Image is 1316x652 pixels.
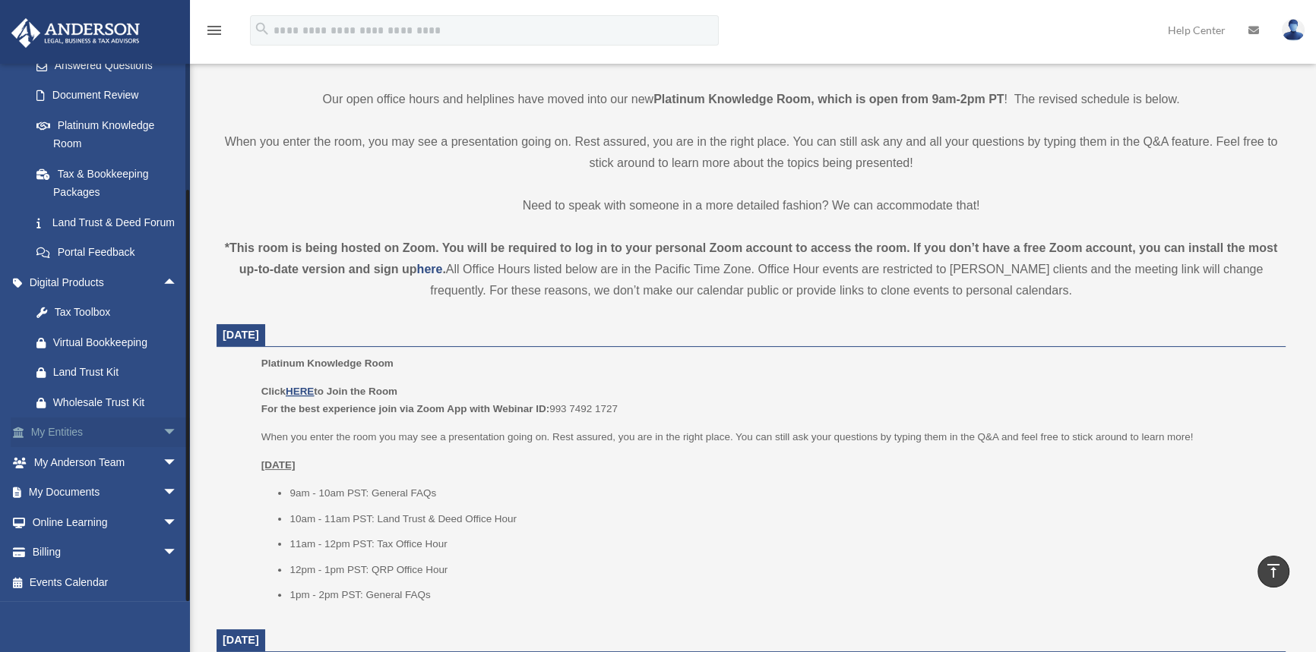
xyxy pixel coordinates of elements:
li: 1pm - 2pm PST: General FAQs [289,586,1275,604]
strong: Platinum Knowledge Room, which is open from 9am-2pm PT [653,93,1004,106]
a: Billingarrow_drop_down [11,537,201,568]
a: Events Calendar [11,567,201,597]
a: My Entitiesarrow_drop_down [11,417,201,448]
span: arrow_drop_down [163,447,193,478]
div: Land Trust Kit [53,363,182,382]
span: arrow_drop_down [163,417,193,449]
a: Tax & Bookkeeping Packages [21,159,201,207]
a: Land Trust & Deed Forum [21,207,201,238]
div: Wholesale Trust Kit [53,393,182,412]
li: 10am - 11am PST: Land Trust & Deed Office Hour [289,510,1275,528]
p: When you enter the room, you may see a presentation going on. Rest assured, you are in the right ... [217,131,1286,174]
strong: . [442,263,445,276]
span: arrow_drop_down [163,477,193,509]
i: vertical_align_top [1264,562,1283,580]
img: Anderson Advisors Platinum Portal [7,18,144,48]
a: here [417,263,443,276]
p: 993 7492 1727 [261,383,1275,418]
span: arrow_drop_down [163,507,193,538]
img: User Pic [1282,19,1305,41]
i: menu [205,21,223,39]
li: 9am - 10am PST: General FAQs [289,484,1275,502]
a: vertical_align_top [1257,556,1289,587]
a: Platinum Knowledge Room [21,110,193,159]
strong: *This room is being hosted on Zoom. You will be required to log in to your personal Zoom account ... [225,241,1277,276]
p: Need to speak with someone in a more detailed fashion? We can accommodate that! [217,195,1286,216]
a: Tax Toolbox [21,298,201,328]
a: menu [205,27,223,39]
a: Digital Productsarrow_drop_up [11,267,201,298]
a: My Documentsarrow_drop_down [11,477,201,508]
a: Portal Feedback [21,238,201,268]
div: Tax Toolbox [53,303,182,322]
span: [DATE] [223,329,259,341]
span: Platinum Knowledge Room [261,357,394,369]
a: Document Review [21,80,201,111]
a: Online Learningarrow_drop_down [11,507,201,537]
span: arrow_drop_up [163,267,193,298]
p: Our open office hours and helplines have moved into our new ! The revised schedule is below. [217,89,1286,110]
a: Land Trust Kit [21,357,201,388]
span: [DATE] [223,634,259,646]
b: For the best experience join via Zoom App with Webinar ID: [261,403,549,414]
a: HERE [286,386,314,397]
li: 11am - 12pm PST: Tax Office Hour [289,535,1275,553]
span: arrow_drop_down [163,537,193,569]
a: Wholesale Trust Kit [21,387,201,417]
a: Answered Questions [21,50,201,80]
u: [DATE] [261,459,296,471]
p: When you enter the room you may see a presentation going on. Rest assured, you are in the right p... [261,428,1275,446]
a: Virtual Bookkeeping [21,327,201,357]
i: search [254,20,270,37]
a: My Anderson Teamarrow_drop_down [11,447,201,477]
b: Click to Join the Room [261,386,397,397]
div: All Office Hours listed below are in the Pacific Time Zone. Office Hour events are restricted to ... [217,238,1286,301]
div: Virtual Bookkeeping [53,333,182,352]
li: 12pm - 1pm PST: QRP Office Hour [289,561,1275,579]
